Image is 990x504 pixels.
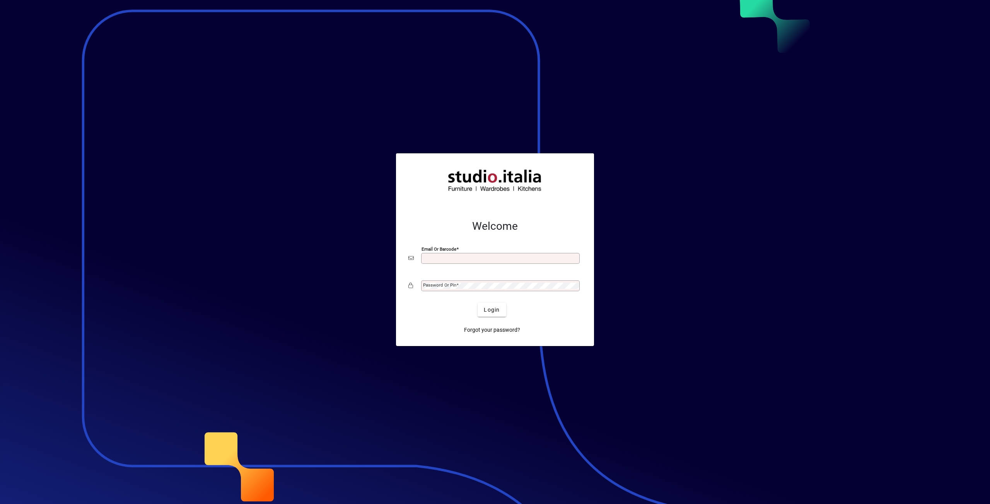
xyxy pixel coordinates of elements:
mat-label: Email or Barcode [422,246,456,252]
button: Login [478,303,506,317]
a: Forgot your password? [461,323,523,337]
h2: Welcome [408,220,582,233]
mat-label: Password or Pin [423,282,456,288]
span: Forgot your password? [464,326,520,334]
span: Login [484,306,500,314]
